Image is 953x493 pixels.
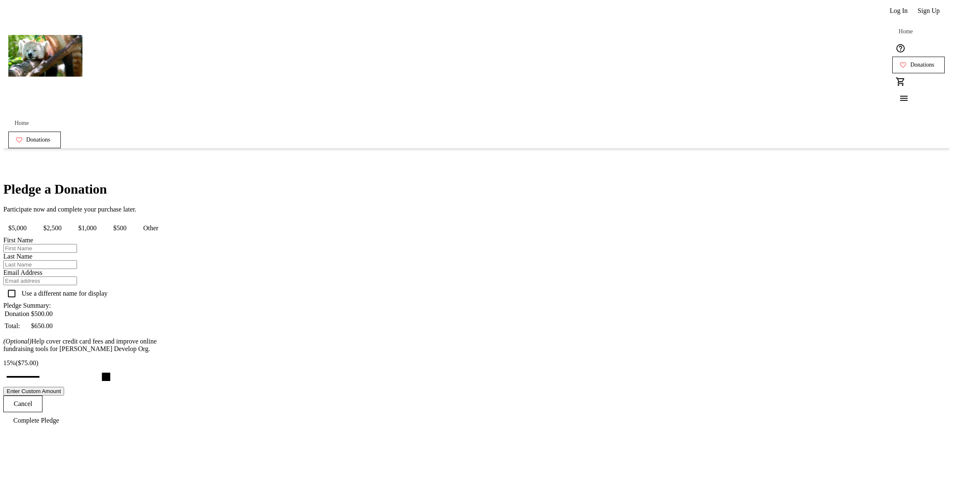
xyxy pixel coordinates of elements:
[892,90,909,107] button: Menu
[913,2,945,19] button: Sign Up
[892,57,945,73] a: Donations
[8,132,61,148] a: Donations
[3,359,15,366] span: 15%
[892,23,919,40] a: Home
[138,220,163,237] span: Other
[4,310,30,318] td: Donation
[26,137,50,143] span: Donations
[898,28,913,35] span: Home
[3,276,77,285] input: Email address
[890,7,908,15] span: Log In
[3,244,77,253] input: First Name
[8,115,35,132] a: Home
[3,220,32,237] span: $5,000
[31,310,53,318] td: $500.00
[14,400,32,408] span: Cancel
[3,338,32,345] em: (Optional)
[3,269,42,276] label: Email Address
[73,220,102,237] span: $1,000
[3,396,42,412] button: Cancel
[3,260,77,269] input: Last Name
[20,290,107,297] label: Use a different name for display
[3,253,32,260] label: Last Name
[13,417,59,424] span: Complete Pledge
[3,338,180,353] p: Help cover credit card fees and improve online fundraising tools for [PERSON_NAME] Develop Org.
[3,206,180,213] p: Participate now and complete your purchase later.
[892,40,909,57] button: Help
[4,319,30,330] td: Total:
[8,35,82,77] img: Andrew New Develop Org's Logo
[3,412,69,429] button: Complete Pledge
[3,237,33,244] label: First Name
[108,220,132,237] span: $500
[3,182,180,197] h1: Pledge a Donation
[892,73,909,90] button: Cart
[31,322,53,329] span: $650.00
[910,62,934,68] span: Donations
[3,302,180,309] div: Pledge Summary:
[918,7,940,15] span: Sign Up
[15,120,29,127] span: Home
[38,220,67,237] span: $2,500
[3,387,64,396] button: Enter Custom Amount
[885,2,913,19] button: Log In
[3,359,180,367] div: ($75.00)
